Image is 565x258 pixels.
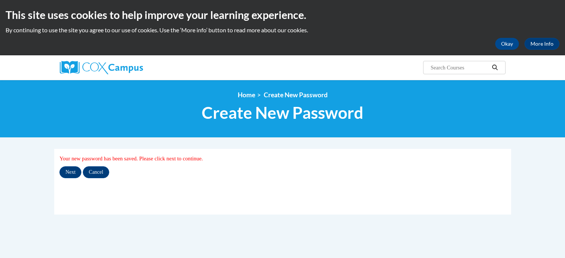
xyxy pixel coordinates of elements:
[238,91,255,99] a: Home
[6,26,559,34] p: By continuing to use the site you agree to our use of cookies. Use the ‘More info’ button to read...
[264,91,328,99] span: Create New Password
[202,103,363,123] span: Create New Password
[489,63,500,72] button: Search
[525,38,559,50] a: More Info
[60,61,143,74] img: Cox Campus
[59,166,81,178] input: Next
[60,61,201,74] a: Cox Campus
[6,7,559,22] h2: This site uses cookies to help improve your learning experience.
[59,156,203,161] span: Your new password has been saved. Please click next to continue.
[83,166,109,178] input: Cancel
[495,38,519,50] button: Okay
[430,63,489,72] input: Search Courses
